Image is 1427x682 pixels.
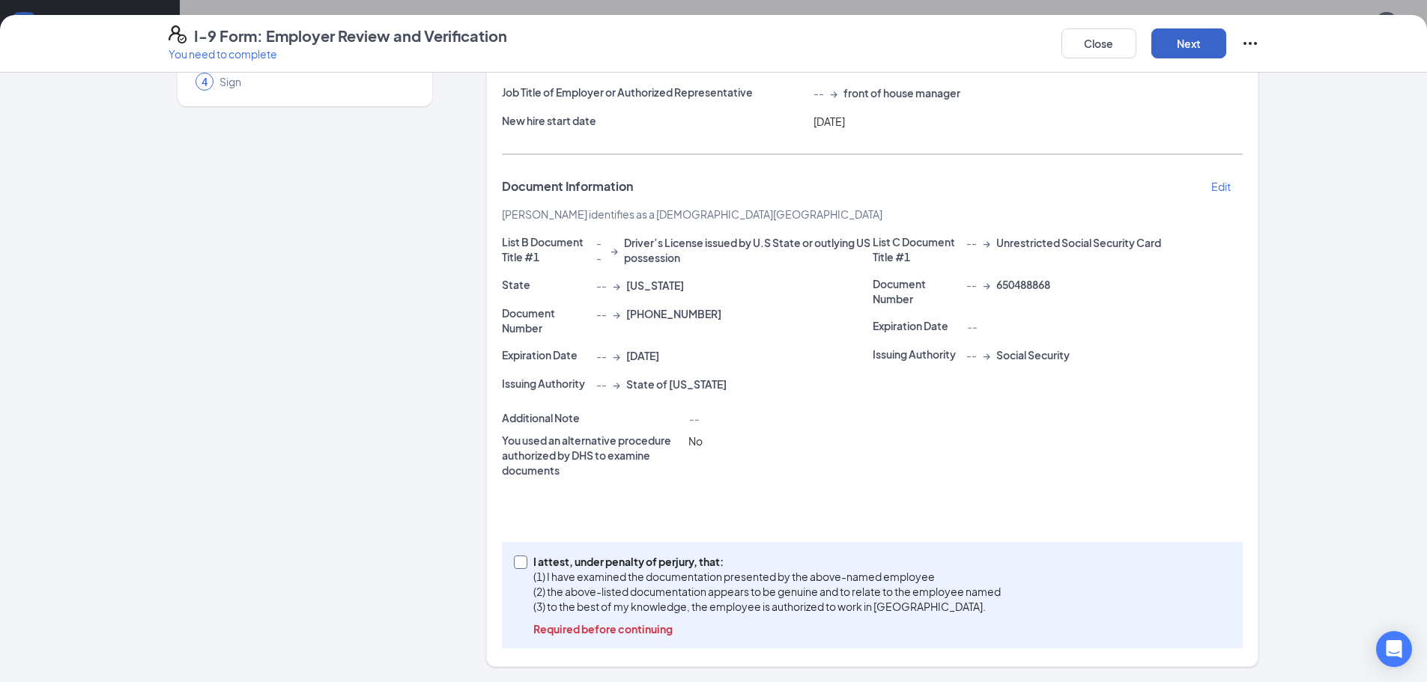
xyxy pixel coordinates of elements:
span: [US_STATE] [626,278,684,293]
span: [PHONE_NUMBER] [626,306,721,321]
span: -- [596,306,607,321]
span: -- [814,85,824,100]
p: List B Document Title #1 [502,234,590,264]
p: Document Number [502,305,590,335]
span: [DATE] [626,348,659,363]
p: Expiration Date [502,347,590,362]
span: -- [966,320,977,333]
span: [DATE] [814,115,845,128]
span: Driver’s License issued by U.S State or outlying US possession [624,235,873,265]
span: Document Information [502,179,633,194]
span: -- [966,347,977,362]
span: → [830,85,837,100]
p: Edit [1211,179,1231,194]
span: → [983,347,990,362]
p: State [502,277,590,292]
p: Document Number [873,276,961,306]
svg: Ellipses [1241,34,1259,52]
p: Issuing Authority [873,347,961,362]
span: front of house manager [843,85,960,100]
svg: FormI9EVerifyIcon [169,25,187,43]
span: -- [688,412,699,425]
span: → [613,348,620,363]
span: [PERSON_NAME] identifies as a [DEMOGRAPHIC_DATA][GEOGRAPHIC_DATA] [502,207,882,221]
p: You need to complete [169,46,507,61]
span: No [688,434,703,448]
span: Sign [219,74,411,89]
span: 4 [202,74,207,89]
p: (3) to the best of my knowledge, the employee is authorized to work in [GEOGRAPHIC_DATA]. [533,599,1001,614]
button: Next [1151,28,1226,58]
span: Social Security [996,347,1070,362]
span: → [613,306,620,321]
p: Expiration Date [873,318,961,333]
p: Additional Note [502,410,682,425]
p: You used an alternative procedure authorized by DHS to examine documents [502,433,682,478]
span: Unrestricted Social Security Card [996,235,1161,250]
span: -- [966,235,977,250]
span: → [613,377,620,392]
span: -- [596,235,605,265]
div: Open Intercom Messenger [1376,631,1412,667]
p: (2) the above-listed documentation appears to be genuine and to relate to the employee named [533,584,1001,599]
span: State of [US_STATE] [626,377,727,392]
button: Close [1061,28,1136,58]
p: Issuing Authority [502,376,590,391]
span: -- [596,278,607,293]
p: New hire start date [502,113,808,128]
span: -- [966,277,977,292]
span: → [983,277,990,292]
span: -- [596,377,607,392]
span: → [983,235,990,250]
p: Job Title of Employer or Authorized Representative [502,85,808,100]
p: Required before continuing [533,621,1001,636]
p: I attest, under penalty of perjury, that: [533,554,1001,569]
h4: I-9 Form: Employer Review and Verification [194,25,507,46]
span: → [613,278,620,293]
span: → [611,243,618,258]
p: List C Document Title #1 [873,234,961,264]
p: (1) I have examined the documentation presented by the above-named employee [533,569,1001,584]
span: -- [596,348,607,363]
span: 650488868 [996,277,1050,292]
